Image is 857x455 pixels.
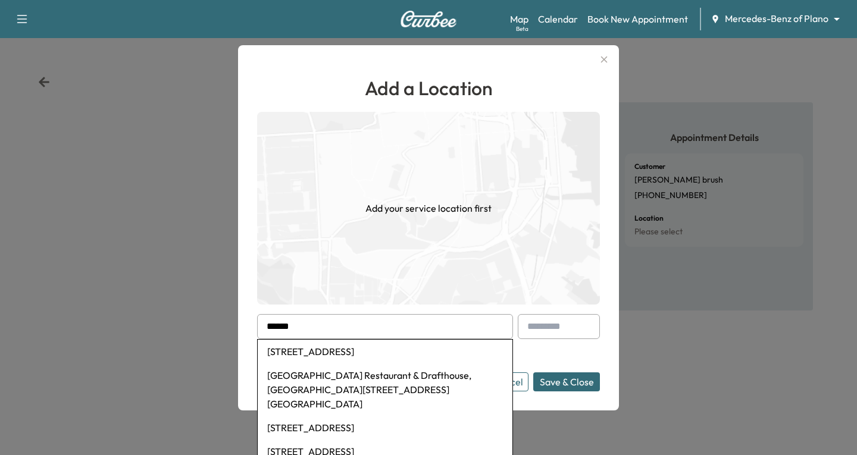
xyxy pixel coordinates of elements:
[400,11,457,27] img: Curbee Logo
[257,112,600,305] img: empty-map-CL6vilOE.png
[533,372,600,391] button: Save & Close
[258,363,512,416] li: [GEOGRAPHIC_DATA] Restaurant & Drafthouse, [GEOGRAPHIC_DATA][STREET_ADDRESS][GEOGRAPHIC_DATA]
[258,416,512,440] li: [STREET_ADDRESS]
[725,12,828,26] span: Mercedes-Benz of Plano
[257,74,600,102] h1: Add a Location
[516,24,528,33] div: Beta
[365,201,492,215] h1: Add your service location first
[510,12,528,26] a: MapBeta
[538,12,578,26] a: Calendar
[258,340,512,363] li: [STREET_ADDRESS]
[587,12,688,26] a: Book New Appointment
